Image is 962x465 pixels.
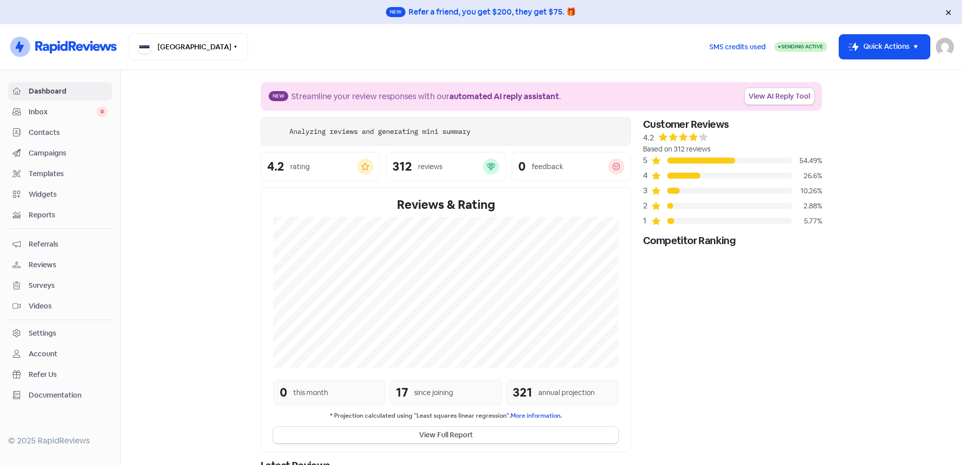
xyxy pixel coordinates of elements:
[414,387,453,398] div: since joining
[8,365,112,384] a: Refer Us
[29,280,108,291] span: Surveys
[643,132,654,144] div: 4.2
[392,161,412,173] div: 312
[29,369,108,380] span: Refer Us
[8,123,112,142] a: Contacts
[8,103,112,121] a: Inbox 0
[418,162,442,172] div: reviews
[8,144,112,163] a: Campaigns
[290,162,310,172] div: rating
[97,107,108,117] span: 0
[386,152,505,181] a: 312reviews
[269,91,288,101] span: New
[449,91,559,102] b: automated AI reply assistant
[29,148,108,159] span: Campaigns
[512,152,631,181] a: 0feedback
[936,38,954,56] img: User
[29,86,108,97] span: Dashboard
[29,328,56,339] div: Settings
[643,170,651,182] div: 4
[8,345,112,363] a: Account
[293,387,328,398] div: this month
[29,239,108,250] span: Referrals
[291,91,561,103] div: Streamline your review responses with our .
[273,196,618,214] div: Reviews & Rating
[29,189,108,200] span: Widgets
[839,35,930,59] button: Quick Actions
[643,233,822,248] div: Competitor Ranking
[792,171,822,181] div: 26.6%
[511,412,562,420] a: More information.
[701,41,774,51] a: SMS credits used
[8,206,112,224] a: Reports
[792,156,822,166] div: 54.49%
[29,260,108,270] span: Reviews
[8,235,112,254] a: Referrals
[532,162,563,172] div: feedback
[774,41,827,53] a: Sending Active
[643,117,822,132] div: Customer Reviews
[518,161,526,173] div: 0
[29,349,57,359] div: Account
[643,144,822,154] div: Based on 312 reviews
[8,435,112,447] div: © 2025 RapidReviews
[409,6,576,18] div: Refer a friend, you get $200, they get $75. 🎁
[29,210,108,220] span: Reports
[129,33,248,60] button: [GEOGRAPHIC_DATA]
[29,127,108,138] span: Contacts
[8,256,112,274] a: Reviews
[745,88,814,105] a: View AI Reply Tool
[29,169,108,179] span: Templates
[273,411,618,421] small: * Projection calculated using "Least squares linear regression".
[8,82,112,101] a: Dashboard
[29,301,108,312] span: Videos
[781,43,823,50] span: Sending Active
[513,383,532,402] div: 321
[792,216,822,226] div: 5.77%
[8,165,112,183] a: Templates
[643,185,651,197] div: 3
[643,154,651,167] div: 5
[643,200,651,212] div: 2
[538,387,595,398] div: annual projection
[709,42,766,52] span: SMS credits used
[643,215,651,227] div: 1
[261,152,380,181] a: 4.2rating
[8,386,112,405] a: Documentation
[267,161,284,173] div: 4.2
[8,324,112,343] a: Settings
[29,390,108,401] span: Documentation
[386,7,406,17] span: New
[8,185,112,204] a: Widgets
[280,383,287,402] div: 0
[792,201,822,211] div: 2.88%
[29,107,97,117] span: Inbox
[8,297,112,316] a: Videos
[8,276,112,295] a: Surveys
[396,383,408,402] div: 17
[792,186,822,196] div: 10.26%
[289,126,470,137] div: Analyzing reviews and generating mini summary
[273,427,618,443] button: View Full Report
